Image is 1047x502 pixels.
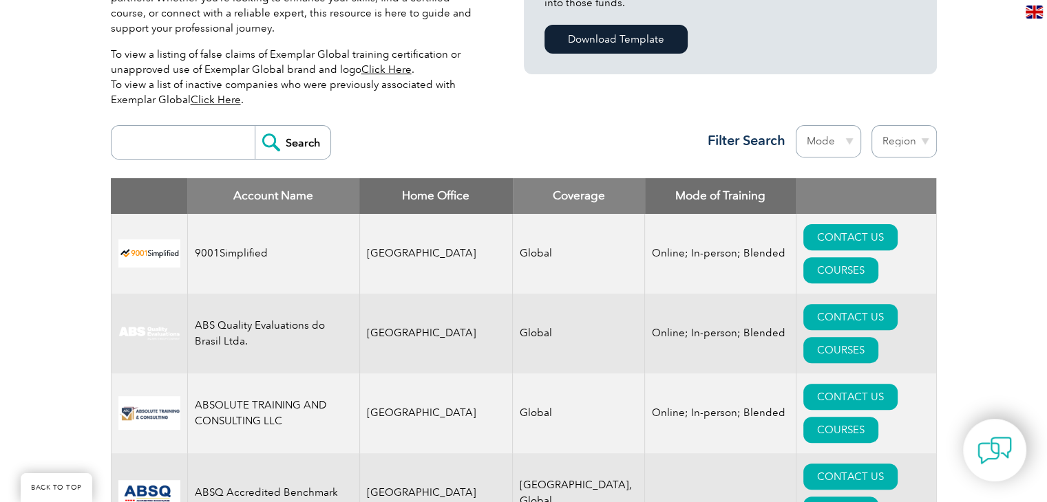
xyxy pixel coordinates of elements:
[803,304,898,330] a: CONTACT US
[359,294,513,373] td: [GEOGRAPHIC_DATA]
[118,396,180,430] img: 16e092f6-eadd-ed11-a7c6-00224814fd52-logo.png
[513,373,645,453] td: Global
[359,214,513,294] td: [GEOGRAPHIC_DATA]
[803,337,878,363] a: COURSES
[699,132,785,149] h3: Filter Search
[544,25,688,54] a: Download Template
[513,294,645,373] td: Global
[1026,6,1043,19] img: en
[118,326,180,341] img: c92924ac-d9bc-ea11-a814-000d3a79823d-logo.jpg
[21,473,92,502] a: BACK TO TOP
[645,178,796,214] th: Mode of Training: activate to sort column ascending
[803,463,898,490] a: CONTACT US
[187,178,359,214] th: Account Name: activate to sort column descending
[359,178,513,214] th: Home Office: activate to sort column ascending
[645,294,796,373] td: Online; In-person; Blended
[977,433,1012,468] img: contact-chat.png
[803,224,898,250] a: CONTACT US
[111,47,483,107] p: To view a listing of false claims of Exemplar Global training certification or unapproved use of ...
[361,63,412,76] a: Click Here
[513,214,645,294] td: Global
[803,257,878,283] a: COURSES
[255,126,330,159] input: Search
[187,214,359,294] td: 9001Simplified
[118,239,180,268] img: 37c9c059-616f-eb11-a812-002248153038-logo.png
[187,373,359,453] td: ABSOLUTE TRAINING AND CONSULTING LLC
[359,373,513,453] td: [GEOGRAPHIC_DATA]
[645,373,796,453] td: Online; In-person; Blended
[803,417,878,443] a: COURSES
[796,178,936,214] th: : activate to sort column ascending
[803,384,898,410] a: CONTACT US
[187,294,359,373] td: ABS Quality Evaluations do Brasil Ltda.
[645,214,796,294] td: Online; In-person; Blended
[513,178,645,214] th: Coverage: activate to sort column ascending
[191,94,241,106] a: Click Here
